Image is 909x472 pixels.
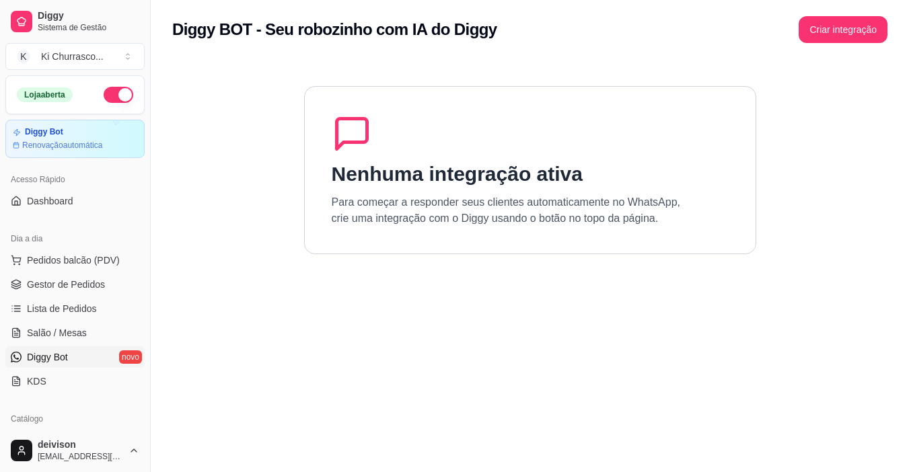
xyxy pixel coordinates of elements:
[172,19,497,40] h2: Diggy BOT - Seu robozinho com IA do Diggy
[22,140,102,151] article: Renovação automática
[5,120,145,158] a: Diggy BotRenovaçãoautomática
[5,346,145,368] a: Diggy Botnovo
[27,253,120,267] span: Pedidos balcão (PDV)
[38,22,139,33] span: Sistema de Gestão
[5,43,145,70] button: Select a team
[799,16,887,43] button: Criar integração
[27,326,87,340] span: Salão / Mesas
[41,50,104,63] div: Ki Churrasco ...
[38,439,123,451] span: deivison
[5,228,145,249] div: Dia a dia
[17,50,30,63] span: K
[25,127,63,137] article: Diggy Bot
[27,302,97,315] span: Lista de Pedidos
[5,370,145,392] a: KDS
[5,408,145,430] div: Catálogo
[5,298,145,319] a: Lista de Pedidos
[27,350,68,364] span: Diggy Bot
[332,162,583,186] h1: Nenhuma integração ativa
[5,322,145,344] a: Salão / Mesas
[5,169,145,190] div: Acesso Rápido
[104,87,133,103] button: Alterar Status
[27,278,105,291] span: Gestor de Pedidos
[27,375,46,388] span: KDS
[332,194,681,227] p: Para começar a responder seus clientes automaticamente no WhatsApp, crie uma integração com o Dig...
[5,5,145,38] a: DiggySistema de Gestão
[38,451,123,462] span: [EMAIL_ADDRESS][DOMAIN_NAME]
[17,87,73,102] div: Loja aberta
[5,274,145,295] a: Gestor de Pedidos
[38,10,139,22] span: Diggy
[5,434,145,467] button: deivison[EMAIL_ADDRESS][DOMAIN_NAME]
[27,194,73,208] span: Dashboard
[5,249,145,271] button: Pedidos balcão (PDV)
[5,190,145,212] a: Dashboard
